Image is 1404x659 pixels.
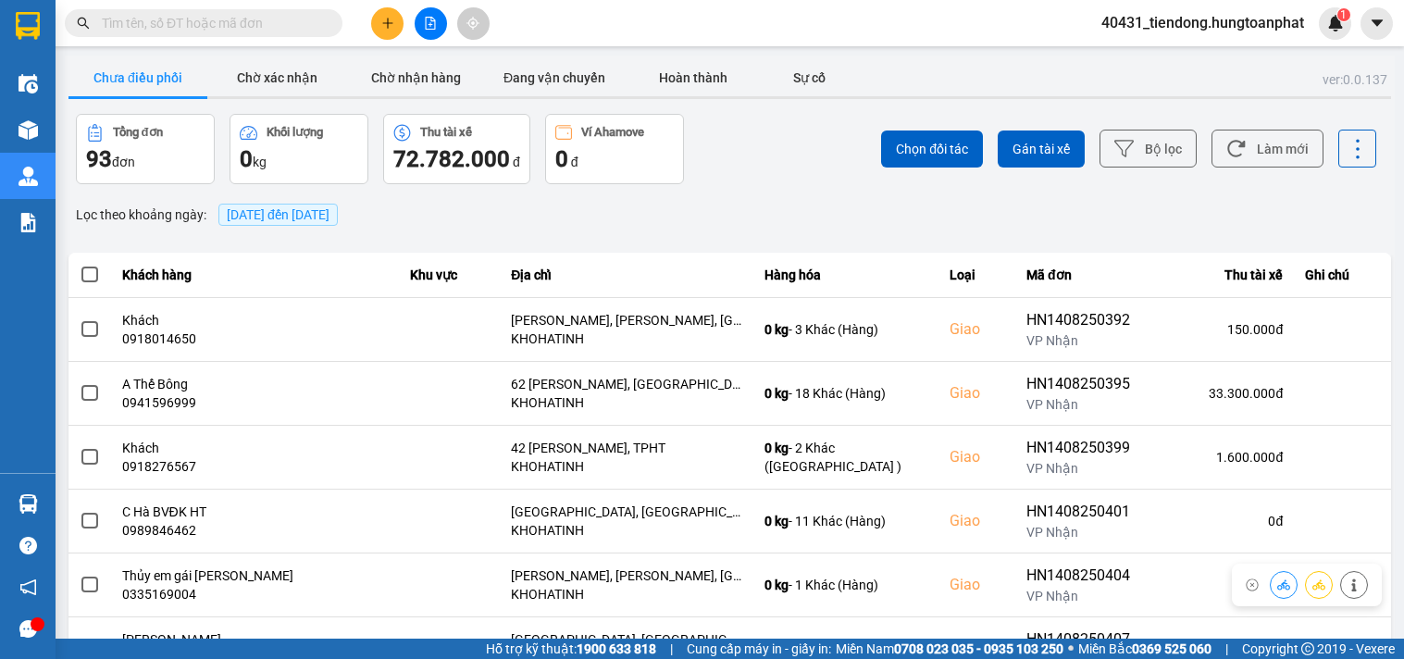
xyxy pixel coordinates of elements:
[76,205,206,225] span: Lọc theo khoảng ngày :
[1165,264,1283,286] div: Thu tài xế
[1165,576,1283,594] div: 0 đ
[19,537,37,554] span: question-circle
[1026,331,1143,350] div: VP Nhận
[764,439,927,476] div: - 2 Khác ([GEOGRAPHIC_DATA] )
[764,514,789,528] span: 0 kg
[1294,253,1391,298] th: Ghi chú
[19,167,38,186] img: warehouse-icon
[950,510,1004,532] div: Giao
[764,322,789,337] span: 0 kg
[577,641,656,656] strong: 1900 633 818
[457,7,490,40] button: aim
[687,639,831,659] span: Cung cấp máy in - giấy in:
[764,578,789,592] span: 0 kg
[1327,15,1344,31] img: icon-new-feature
[1026,437,1143,459] div: HN1408250399
[218,204,338,226] span: [DATE] đến [DATE]
[764,384,927,403] div: - 18 Khác (Hàng)
[1026,395,1143,414] div: VP Nhận
[950,574,1004,596] div: Giao
[77,17,90,30] span: search
[122,521,388,540] div: 0989846462
[19,578,37,596] span: notification
[1026,587,1143,605] div: VP Nhận
[1026,523,1143,541] div: VP Nhận
[1026,565,1143,587] div: HN1408250404
[545,114,684,184] button: Ví Ahamove0 đ
[1165,512,1283,530] div: 0 đ
[764,512,927,530] div: - 11 Khác (Hàng)
[950,382,1004,404] div: Giao
[511,457,742,476] div: KHOHATINH
[1225,639,1228,659] span: |
[1026,459,1143,478] div: VP Nhận
[415,7,447,40] button: file-add
[1013,140,1070,158] span: Gán tài xế
[670,639,673,659] span: |
[1068,645,1074,653] span: ⚪️
[16,12,40,40] img: logo-vxr
[381,17,394,30] span: plus
[122,439,388,457] div: Khách
[511,439,742,457] div: 42 [PERSON_NAME], TPHT
[393,146,510,172] span: 72.782.000
[1015,253,1154,298] th: Mã đơn
[371,7,404,40] button: plus
[511,329,742,348] div: KHOHATINH
[486,639,656,659] span: Hỗ trợ kỹ thuật:
[485,59,624,96] button: Đang vận chuyển
[207,59,346,96] button: Chờ xác nhận
[102,13,320,33] input: Tìm tên, số ĐT hoặc mã đơn
[399,253,500,298] th: Khu vực
[624,59,763,96] button: Hoàn thành
[122,457,388,476] div: 0918276567
[581,126,644,139] div: Ví Ahamove
[393,144,520,174] div: đ
[998,131,1085,168] button: Gán tài xế
[1361,7,1393,40] button: caret-down
[1026,628,1143,651] div: HN1408250407
[1211,130,1323,168] button: Làm mới
[511,566,742,585] div: [PERSON_NAME], [PERSON_NAME], [GEOGRAPHIC_DATA]
[950,446,1004,468] div: Giao
[19,120,38,140] img: warehouse-icon
[1165,320,1283,339] div: 150.000 đ
[555,144,674,174] div: đ
[424,17,437,30] span: file-add
[19,74,38,93] img: warehouse-icon
[383,114,530,184] button: Thu tài xế72.782.000 đ
[86,146,112,172] span: 93
[227,207,329,222] span: 15/08/2025 đến 15/08/2025
[122,375,388,393] div: A Thế Bông
[1087,11,1319,34] span: 40431_tiendong.hungtoanphat
[68,59,207,96] button: Chưa điều phối
[1026,309,1143,331] div: HN1408250392
[420,126,472,139] div: Thu tài xế
[836,639,1063,659] span: Miền Nam
[881,131,983,168] button: Chọn đối tác
[1026,501,1143,523] div: HN1408250401
[1337,8,1350,21] sup: 1
[122,630,388,649] div: [PERSON_NAME]
[1026,373,1143,395] div: HN1408250395
[122,311,388,329] div: Khách
[938,253,1015,298] th: Loại
[511,375,742,393] div: 62 [PERSON_NAME], [GEOGRAPHIC_DATA]
[1078,639,1211,659] span: Miền Bắc
[950,318,1004,341] div: Giao
[346,59,485,96] button: Chờ nhận hàng
[240,144,358,174] div: kg
[76,114,215,184] button: Tổng đơn93đơn
[511,585,742,603] div: KHOHATINH
[1165,448,1283,466] div: 1.600.000 đ
[511,311,742,329] div: [PERSON_NAME], [PERSON_NAME], [GEOGRAPHIC_DATA]
[764,441,789,455] span: 0 kg
[1100,130,1197,168] button: Bộ lọc
[230,114,368,184] button: Khối lượng0kg
[1301,642,1314,655] span: copyright
[753,253,938,298] th: Hàng hóa
[555,146,568,172] span: 0
[894,641,1063,656] strong: 0708 023 035 - 0935 103 250
[19,620,37,638] span: message
[19,213,38,232] img: solution-icon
